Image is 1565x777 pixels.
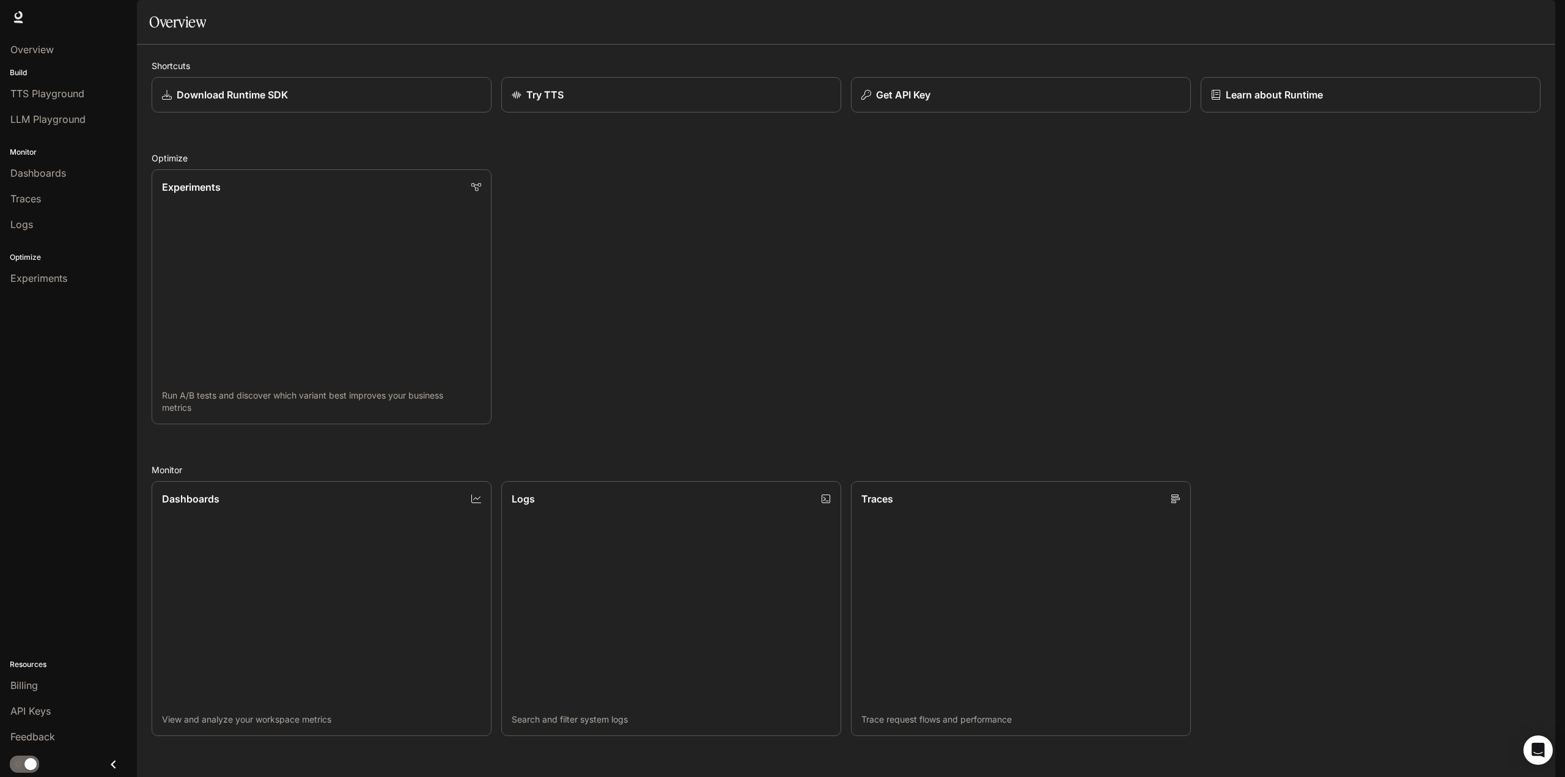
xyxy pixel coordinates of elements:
[1201,77,1541,112] a: Learn about Runtime
[512,713,831,726] p: Search and filter system logs
[162,713,481,726] p: View and analyze your workspace metrics
[162,180,221,194] p: Experiments
[152,481,492,736] a: DashboardsView and analyze your workspace metrics
[1226,87,1323,102] p: Learn about Runtime
[501,77,841,112] a: Try TTS
[861,492,893,506] p: Traces
[526,87,564,102] p: Try TTS
[851,77,1191,112] button: Get API Key
[851,481,1191,736] a: TracesTrace request flows and performance
[501,481,841,736] a: LogsSearch and filter system logs
[162,389,481,414] p: Run A/B tests and discover which variant best improves your business metrics
[512,492,535,506] p: Logs
[152,152,1541,164] h2: Optimize
[152,169,492,424] a: ExperimentsRun A/B tests and discover which variant best improves your business metrics
[876,87,930,102] p: Get API Key
[1523,735,1553,765] div: Open Intercom Messenger
[152,463,1541,476] h2: Monitor
[177,87,288,102] p: Download Runtime SDK
[152,77,492,112] a: Download Runtime SDK
[152,59,1541,72] h2: Shortcuts
[861,713,1180,726] p: Trace request flows and performance
[162,492,219,506] p: Dashboards
[149,10,206,34] h1: Overview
